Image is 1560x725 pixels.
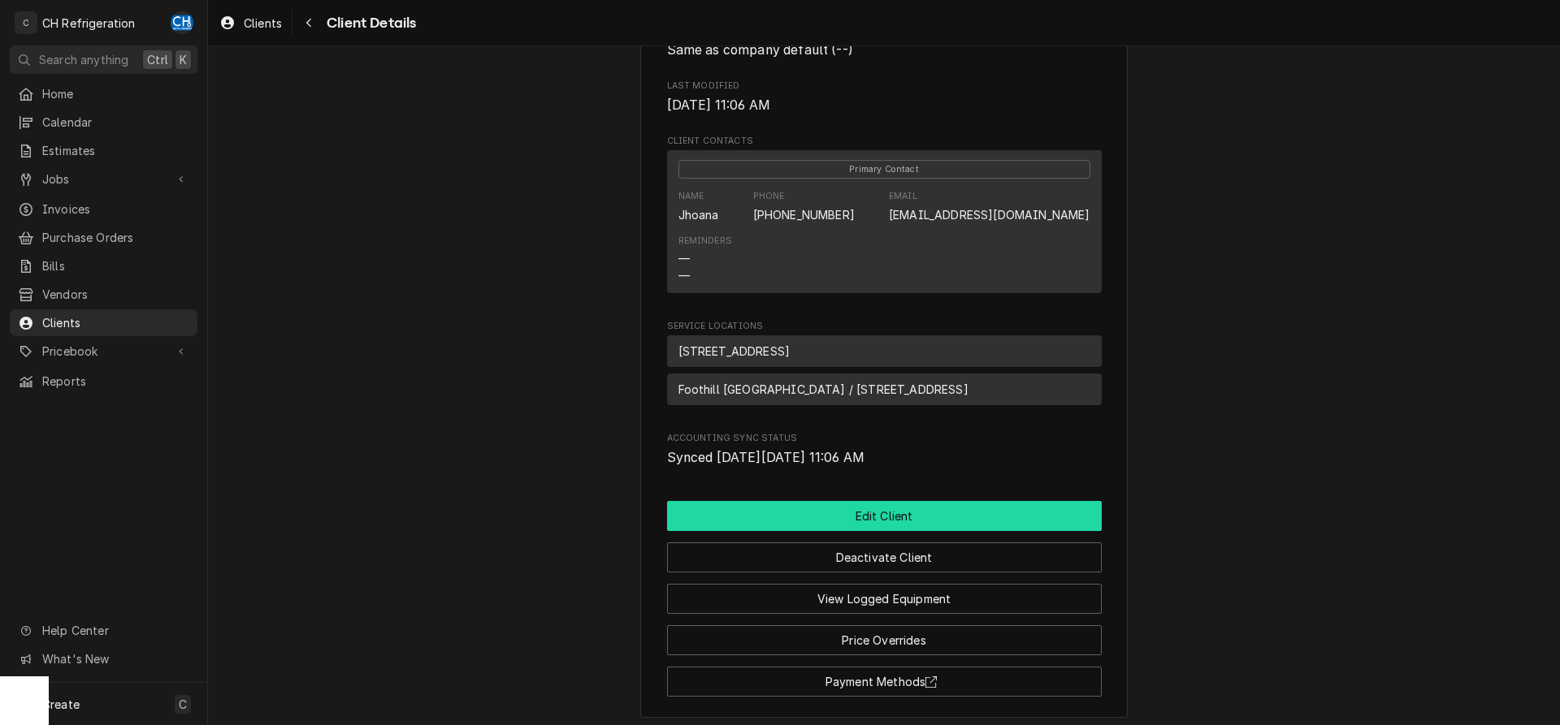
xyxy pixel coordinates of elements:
[667,432,1102,445] span: Accounting Sync Status
[10,80,197,107] a: Home
[678,190,704,203] div: Name
[667,614,1102,655] div: Button Group Row
[296,10,322,36] button: Navigate back
[42,142,189,159] span: Estimates
[678,267,690,284] div: —
[667,542,1102,572] button: Deactivate Client
[179,696,187,713] span: C
[42,343,165,360] span: Pricebook
[667,450,864,465] span: Synced [DATE][DATE] 11:06 AM
[667,80,1102,114] div: Last Modified
[678,381,968,398] span: Foothill [GEOGRAPHIC_DATA] / [STREET_ADDRESS]
[667,625,1102,655] button: Price Overrides
[244,15,282,32] span: Clients
[42,286,189,303] span: Vendors
[10,281,197,308] a: Vendors
[10,45,197,74] button: Search anythingCtrlK
[678,190,719,222] div: Name
[10,109,197,136] a: Calendar
[10,224,197,251] a: Purchase Orders
[667,335,1102,412] div: Service Locations List
[667,531,1102,572] div: Button Group Row
[678,160,1090,179] span: Primary Contact
[667,655,1102,697] div: Button Group Row
[667,667,1102,697] button: Payment Methods
[42,85,189,102] span: Home
[667,80,1102,93] span: Last Modified
[42,622,188,639] span: Help Center
[213,10,288,37] a: Clients
[678,206,719,223] div: Jhoana
[42,201,189,218] span: Invoices
[10,252,197,279] a: Bills
[10,338,197,365] a: Go to Pricebook
[667,432,1102,467] div: Accounting Sync Status
[322,12,416,34] span: Client Details
[171,11,193,34] div: CH
[678,250,690,267] div: —
[889,190,1090,222] div: Email
[753,190,785,203] div: Phone
[678,343,791,360] span: [STREET_ADDRESS]
[42,15,136,32] div: CH Refrigeration
[667,335,1102,367] div: Service Location
[667,320,1102,412] div: Service Locations
[42,229,189,246] span: Purchase Orders
[147,51,168,68] span: Ctrl
[10,368,197,395] a: Reports
[667,501,1102,531] div: Button Group Row
[667,150,1102,300] div: Client Contacts List
[42,114,189,131] span: Calendar
[10,309,197,336] a: Clients
[42,314,189,331] span: Clients
[667,501,1102,531] button: Edit Client
[667,320,1102,333] span: Service Locations
[678,159,1090,179] div: Primary
[10,617,197,644] a: Go to Help Center
[10,166,197,192] a: Go to Jobs
[667,97,770,113] span: [DATE] 11:06 AM
[678,235,732,248] div: Reminders
[39,51,128,68] span: Search anything
[667,572,1102,614] div: Button Group Row
[667,41,1102,60] span: Default Client Tax Rate
[678,235,732,284] div: Reminders
[42,257,189,274] span: Bills
[667,135,1102,300] div: Client Contacts
[667,373,1102,405] div: Service Location
[10,137,197,164] a: Estimates
[42,697,80,711] span: Create
[171,11,193,34] div: Chris Hiraga's Avatar
[10,196,197,222] a: Invoices
[42,373,189,390] span: Reports
[667,584,1102,614] button: View Logged Equipment
[180,51,187,68] span: K
[667,135,1102,148] span: Client Contacts
[889,208,1090,222] a: [EMAIL_ADDRESS][DOMAIN_NAME]
[753,190,855,222] div: Phone
[667,501,1102,697] div: Button Group
[42,170,165,188] span: Jobs
[667,96,1102,115] span: Last Modified
[42,650,188,667] span: What's New
[753,208,855,222] a: [PHONE_NUMBER]
[667,42,853,58] span: Same as company default (--)
[15,11,37,34] div: C
[667,150,1102,292] div: Contact
[889,190,917,203] div: Email
[667,448,1102,468] span: Accounting Sync Status
[10,645,197,672] a: Go to What's New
